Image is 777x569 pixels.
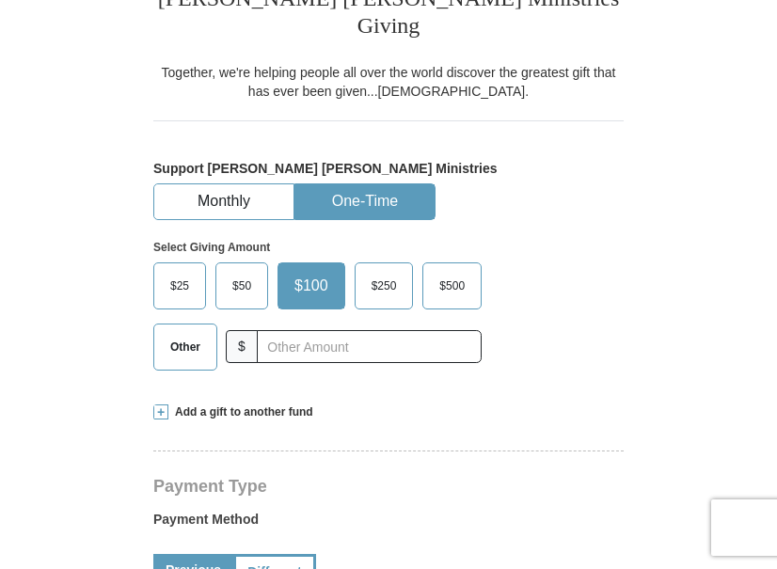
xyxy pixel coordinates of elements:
[430,272,474,300] span: $500
[295,184,435,219] button: One-Time
[285,272,338,300] span: $100
[257,330,482,363] input: Other Amount
[223,272,261,300] span: $50
[153,241,270,254] strong: Select Giving Amount
[153,479,624,494] h4: Payment Type
[168,404,313,420] span: Add a gift to another fund
[153,63,624,101] div: Together, we're helping people all over the world discover the greatest gift that has ever been g...
[161,333,210,361] span: Other
[153,510,624,538] label: Payment Method
[226,330,258,363] span: $
[154,184,293,219] button: Monthly
[153,161,624,177] h5: Support [PERSON_NAME] [PERSON_NAME] Ministries
[362,272,406,300] span: $250
[161,272,198,300] span: $25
